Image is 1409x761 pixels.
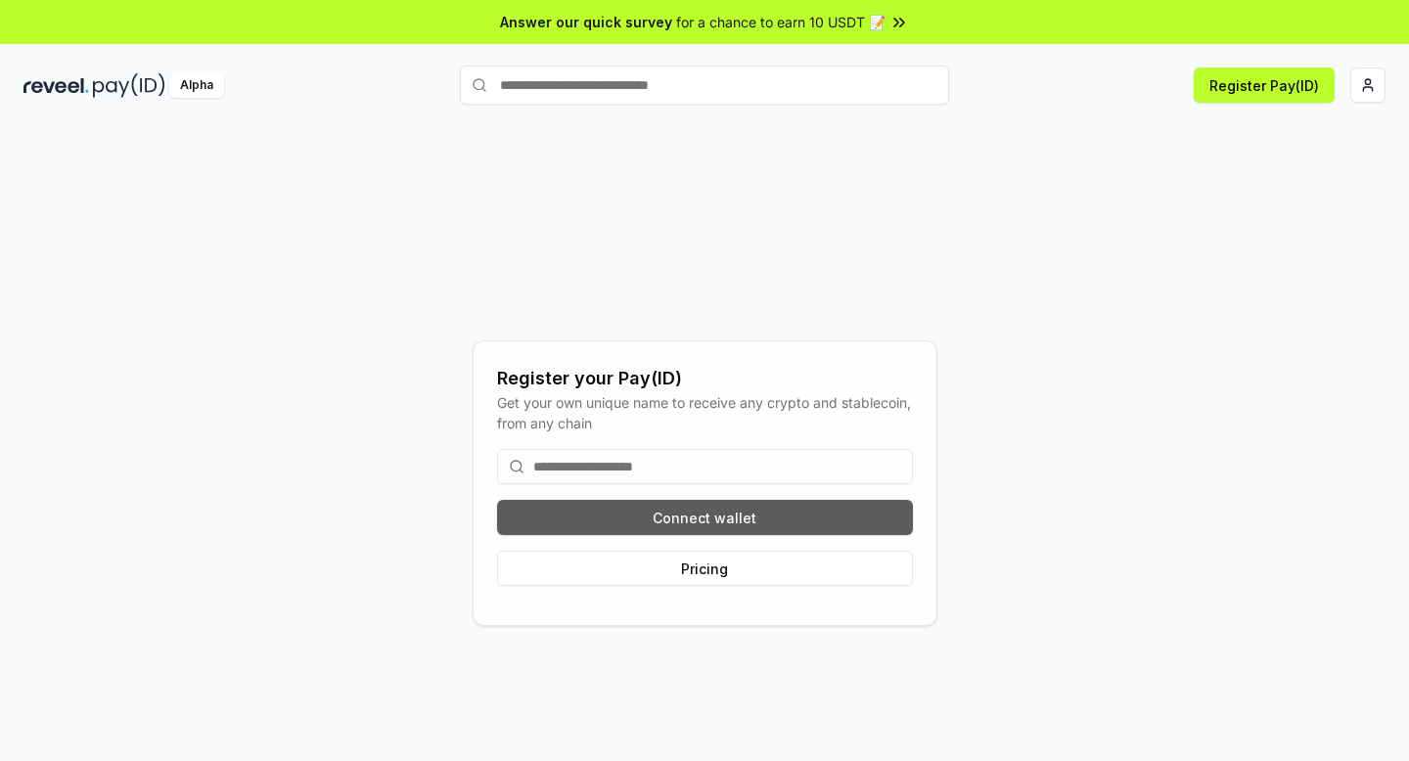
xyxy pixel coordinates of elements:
[169,73,224,98] div: Alpha
[500,12,672,32] span: Answer our quick survey
[497,365,913,392] div: Register your Pay(ID)
[497,392,913,433] div: Get your own unique name to receive any crypto and stablecoin, from any chain
[497,500,913,535] button: Connect wallet
[676,12,886,32] span: for a chance to earn 10 USDT 📝
[497,551,913,586] button: Pricing
[1194,67,1335,103] button: Register Pay(ID)
[93,73,165,98] img: pay_id
[23,73,89,98] img: reveel_dark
